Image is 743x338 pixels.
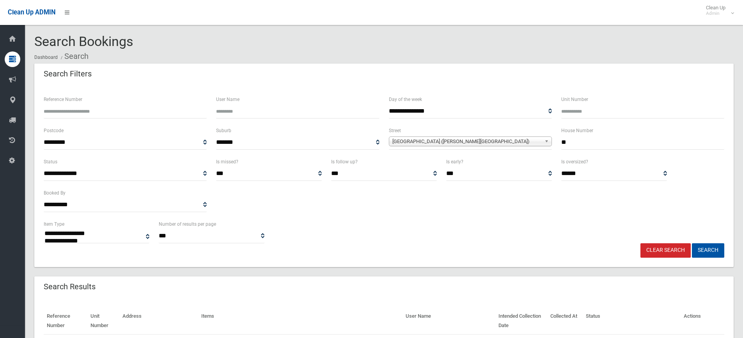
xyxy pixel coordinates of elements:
button: Search [692,243,724,258]
label: Postcode [44,126,64,135]
label: User Name [216,95,239,104]
th: Actions [681,308,724,334]
th: Address [119,308,198,334]
th: Items [198,308,402,334]
label: Day of the week [389,95,422,104]
label: Item Type [44,220,64,228]
th: Status [583,308,681,334]
a: Clear Search [640,243,691,258]
th: Intended Collection Date [495,308,547,334]
span: Clean Up [702,5,733,16]
header: Search Filters [34,66,101,81]
label: Reference Number [44,95,82,104]
label: Booked By [44,189,66,197]
label: Number of results per page [159,220,216,228]
label: Is missed? [216,157,238,166]
th: Unit Number [87,308,119,334]
a: Dashboard [34,55,58,60]
li: Search [59,49,89,64]
label: Unit Number [561,95,588,104]
label: Status [44,157,57,166]
label: Is follow up? [331,157,358,166]
span: Clean Up ADMIN [8,9,55,16]
th: Collected At [547,308,583,334]
th: Reference Number [44,308,87,334]
span: [GEOGRAPHIC_DATA] ([PERSON_NAME][GEOGRAPHIC_DATA]) [392,137,541,146]
label: Is oversized? [561,157,588,166]
label: House Number [561,126,593,135]
label: Is early? [446,157,463,166]
header: Search Results [34,279,105,294]
label: Street [389,126,401,135]
label: Suburb [216,126,231,135]
span: Search Bookings [34,34,133,49]
small: Admin [706,11,725,16]
th: User Name [403,308,496,334]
